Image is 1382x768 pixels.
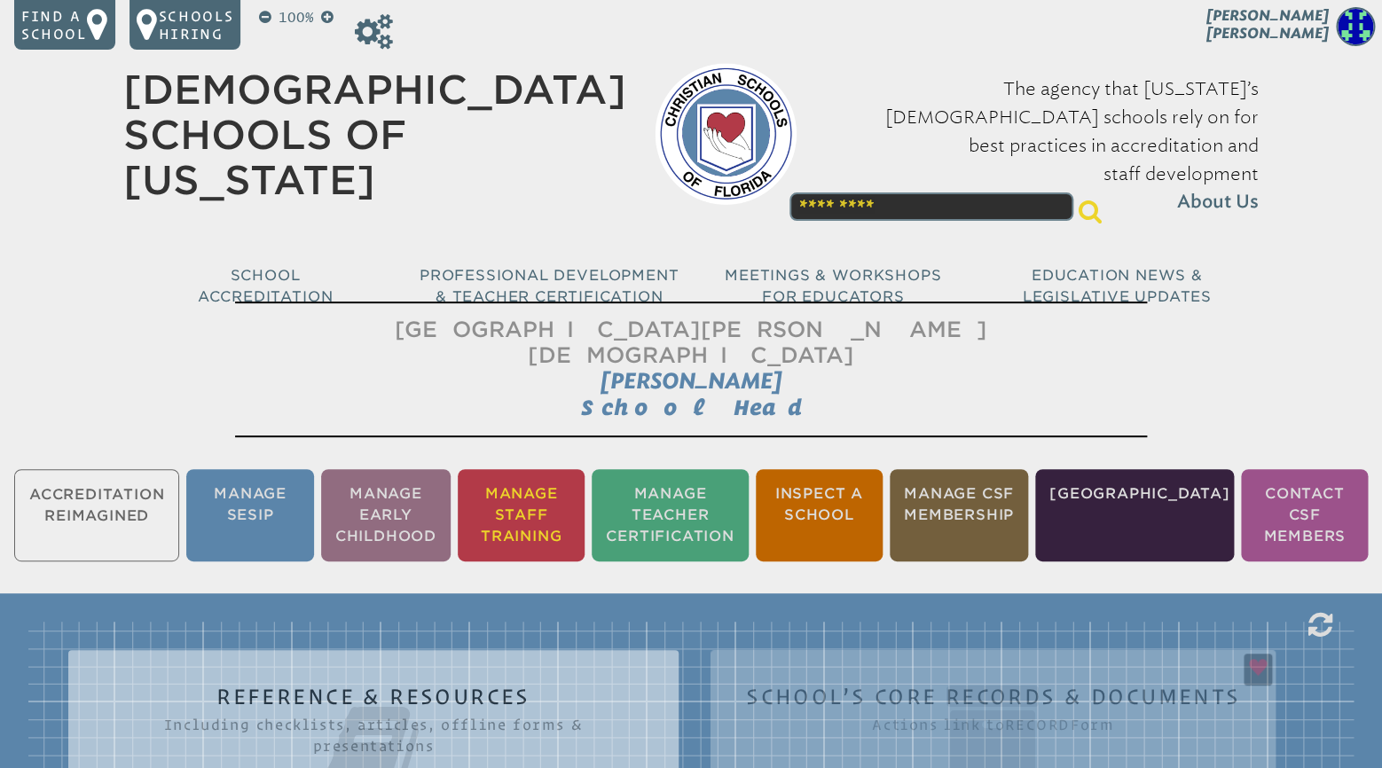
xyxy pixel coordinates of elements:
img: csf-logo-web-colors.png [655,63,797,205]
span: [GEOGRAPHIC_DATA][PERSON_NAME][DEMOGRAPHIC_DATA] [395,317,987,368]
span: [PERSON_NAME] [PERSON_NAME] [1206,7,1329,42]
img: 76ffd2a4fbb71011d9448bd30a0b3acf [1336,7,1375,46]
span: School Head [581,395,802,419]
a: [DEMOGRAPHIC_DATA] Schools of [US_STATE] [123,67,626,203]
p: The agency that [US_STATE]’s [DEMOGRAPHIC_DATA] schools rely on for best practices in accreditati... [825,74,1259,216]
li: [GEOGRAPHIC_DATA] [1035,469,1234,561]
li: Manage Staff Training [458,469,585,561]
li: Manage Teacher Certification [592,469,748,561]
li: Contact CSF Members [1241,469,1368,561]
span: [PERSON_NAME] [601,368,782,394]
p: Schools Hiring [159,7,233,43]
p: Find a school [21,7,87,43]
li: Manage SESIP [186,469,313,561]
span: About Us [1177,188,1259,216]
p: 100% [275,7,318,28]
span: Meetings & Workshops for Educators [725,267,941,305]
li: Inspect a School [756,469,883,561]
span: Professional Development & Teacher Certification [420,267,679,305]
li: Manage Early Childhood [321,469,451,561]
span: Education News & Legislative Updates [1022,267,1211,305]
span: School Accreditation [198,267,333,305]
li: Manage CSF Membership [890,469,1028,561]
